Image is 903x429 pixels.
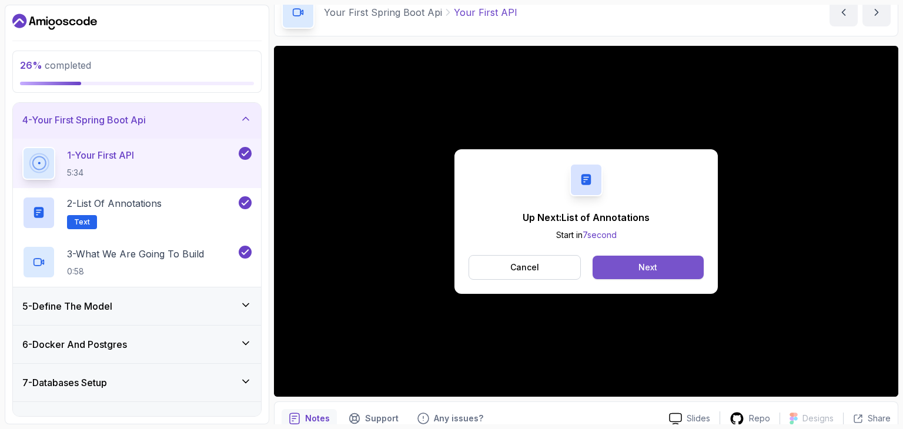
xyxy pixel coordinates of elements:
[20,59,42,71] span: 26 %
[74,217,90,227] span: Text
[13,101,261,139] button: 4-Your First Spring Boot Api
[410,409,490,428] button: Feedback button
[282,409,337,428] button: notes button
[22,113,146,127] h3: 4 - Your First Spring Boot Api
[22,196,252,229] button: 2-List of AnnotationsText
[720,411,780,426] a: Repo
[22,414,102,428] h3: 8 - Spring Data Jpa
[274,46,898,397] iframe: 1 - Your First API
[20,59,91,71] span: completed
[67,196,162,210] p: 2 - List of Annotations
[523,210,650,224] p: Up Next: List of Annotations
[12,12,97,31] a: Dashboard
[660,413,720,425] a: Slides
[454,5,517,19] p: Your First API
[802,413,834,424] p: Designs
[22,246,252,279] button: 3-What We Are Going To Build0:58
[13,326,261,363] button: 6-Docker And Postgres
[843,413,891,424] button: Share
[593,256,704,279] button: Next
[22,337,127,351] h3: 6 - Docker And Postgres
[365,413,399,424] p: Support
[638,262,657,273] div: Next
[868,413,891,424] p: Share
[469,255,581,280] button: Cancel
[22,376,107,390] h3: 7 - Databases Setup
[22,299,112,313] h3: 5 - Define The Model
[687,413,710,424] p: Slides
[324,5,442,19] p: Your First Spring Boot Api
[67,148,134,162] p: 1 - Your First API
[305,413,330,424] p: Notes
[67,266,204,277] p: 0:58
[67,167,134,179] p: 5:34
[13,287,261,325] button: 5-Define The Model
[749,413,770,424] p: Repo
[342,409,406,428] button: Support button
[22,147,252,180] button: 1-Your First API5:34
[523,229,650,241] p: Start in
[13,364,261,401] button: 7-Databases Setup
[434,413,483,424] p: Any issues?
[510,262,539,273] p: Cancel
[583,230,617,240] span: 7 second
[67,247,204,261] p: 3 - What We Are Going To Build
